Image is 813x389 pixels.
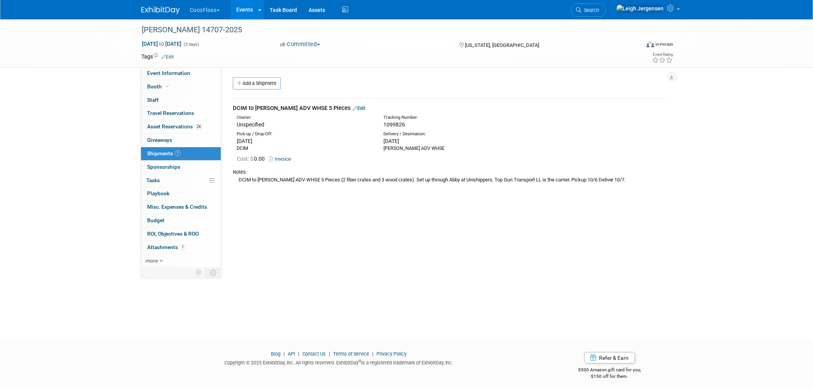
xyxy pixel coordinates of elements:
a: Playbook [141,187,221,200]
div: Tracking Number: [383,115,556,121]
div: Delivery / Destination: [383,131,519,137]
span: Misc. Expenses & Credits [147,204,207,210]
a: Attachments1 [141,241,221,254]
span: [DATE] [DATE] [141,40,182,47]
span: 0.00 [237,156,268,162]
div: $500 Amazon gift card for you, [548,362,672,379]
div: DCIM to [PERSON_NAME] ADV WHSE 5 Pieces (2 fiber crates and 3 wood crates). Set up through Abby a... [233,176,666,184]
a: Travel Reservations [141,107,221,120]
div: [PERSON_NAME] ADV WHSE [383,145,519,152]
span: more [146,258,158,264]
img: ExhibitDay [141,7,180,14]
span: Booth [147,83,171,90]
span: | [371,351,376,357]
span: Shipments [147,150,181,156]
img: Format-Inperson.png [647,41,654,47]
a: Tasks [141,174,221,187]
div: [DATE] [383,137,519,145]
a: Edit [161,54,174,60]
a: Booth [141,80,221,93]
a: Staff [141,94,221,107]
a: Edit [353,105,365,111]
span: Asset Reservations [147,123,202,130]
span: Staff [147,97,159,103]
a: Shipments1 [141,147,221,160]
span: ROI, Objectives & ROO [147,231,199,237]
span: Travel Reservations [147,110,194,116]
span: Sponsorships [147,164,180,170]
div: [DATE] [237,137,372,145]
a: Budget [141,214,221,227]
a: Blog [271,351,280,357]
sup: ® [359,359,362,363]
span: Cost: $ [237,156,254,162]
div: Courier: [237,115,372,121]
a: Add a Shipment [233,77,281,90]
div: DCIM to [PERSON_NAME] ADV WHSE 5 Pieces [233,104,666,112]
i: Booth reservation complete [165,84,169,88]
div: $150 off for them. [548,373,672,380]
span: to [158,41,165,47]
a: Privacy Policy [377,351,407,357]
a: more [141,254,221,268]
div: Copyright © 2025 ExhibitDay, Inc. All rights reserved. ExhibitDay is a registered trademark of Ex... [141,357,536,366]
a: Misc. Expenses & Credits [141,201,221,214]
span: 1 [180,244,186,250]
a: ROI, Objectives & ROO [141,228,221,241]
span: Playbook [147,190,169,196]
span: 24 [195,124,202,130]
td: Personalize Event Tab Strip [192,268,206,278]
div: DCIM [237,145,372,152]
td: Tags [141,53,174,60]
a: Sponsorships [141,161,221,174]
span: Search [581,7,599,13]
span: 1099826 [383,121,405,128]
button: Committed [277,40,323,48]
div: Event Format [594,40,674,52]
div: [PERSON_NAME] 14707-2025 [139,23,628,37]
span: | [282,351,287,357]
span: Attachments [147,244,186,250]
span: Tasks [146,177,160,183]
span: | [327,351,332,357]
a: API [288,351,295,357]
span: Event Information [147,70,190,76]
span: | [296,351,301,357]
a: Invoice [269,156,294,162]
a: Refer & Earn [584,352,635,364]
span: (3 days) [183,42,199,47]
a: Terms of Service [333,351,370,357]
div: Notes: [233,169,666,176]
a: Asset Reservations24 [141,120,221,133]
a: Contact Us [302,351,326,357]
div: In-Person [655,42,674,47]
div: Unspecified [237,121,372,128]
td: Toggle Event Tabs [206,268,221,278]
span: Budget [147,217,164,223]
a: Giveaways [141,134,221,147]
a: Event Information [141,67,221,80]
span: [US_STATE], [GEOGRAPHIC_DATA] [465,42,539,48]
a: Search [571,3,606,17]
img: Leigh Jergensen [616,4,664,13]
span: 1 [175,150,181,156]
div: Event Rating [652,53,673,57]
span: Giveaways [147,137,172,143]
div: Pick-up / Drop-Off: [237,131,372,137]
